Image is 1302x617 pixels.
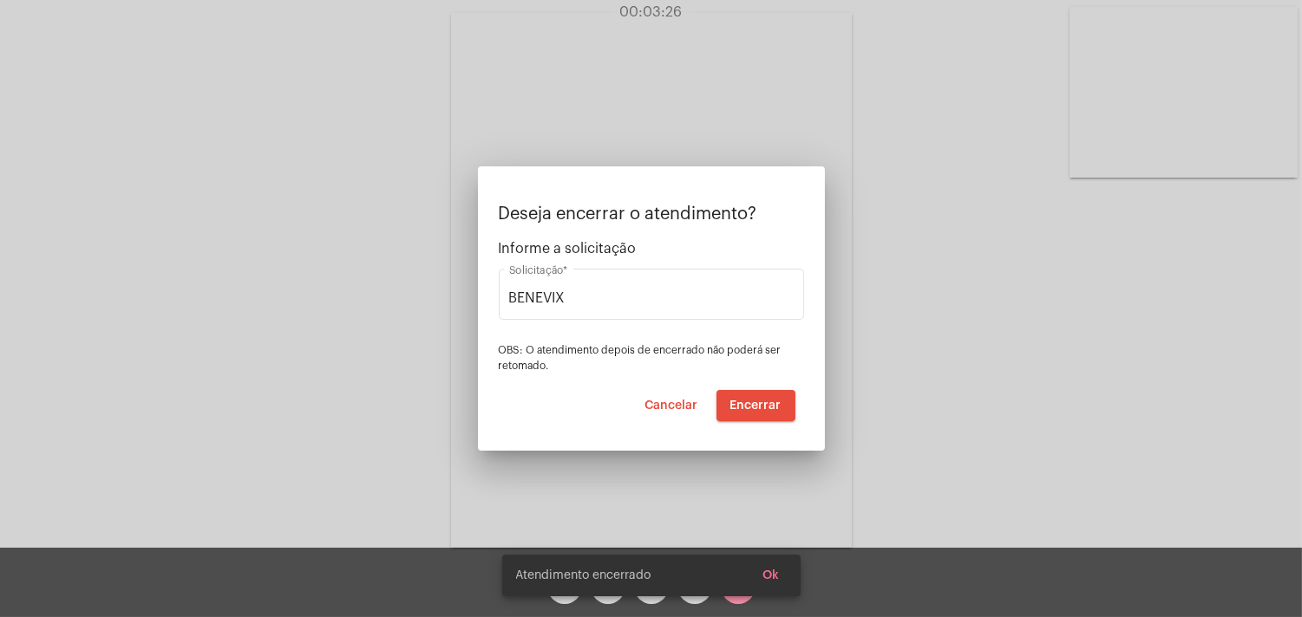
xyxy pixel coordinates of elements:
[499,345,782,371] span: OBS: O atendimento depois de encerrado não poderá ser retomado.
[499,205,804,224] p: Deseja encerrar o atendimento?
[716,390,795,421] button: Encerrar
[730,399,782,412] span: Encerrar
[509,290,794,306] input: Buscar solicitação
[763,569,780,581] span: Ok
[516,567,651,584] span: Atendimento encerrado
[620,5,683,19] span: 00:03:26
[631,390,712,421] button: Cancelar
[499,241,804,257] span: Informe a solicitação
[645,399,698,412] span: Cancelar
